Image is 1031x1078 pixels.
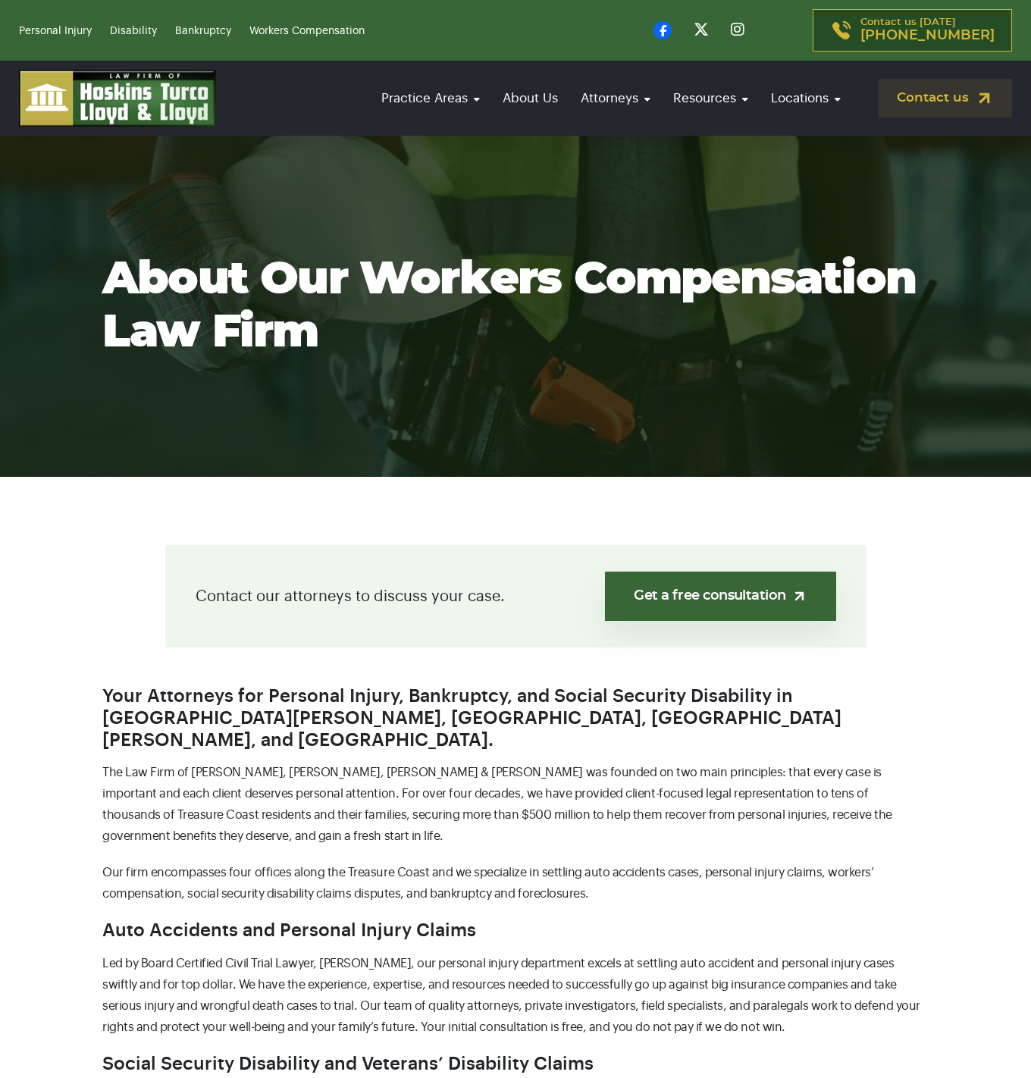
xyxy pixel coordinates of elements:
[19,70,216,127] img: logo
[573,77,658,120] a: Attorneys
[249,26,365,36] a: Workers Compensation
[605,572,835,621] a: Get a free consultation
[102,1054,594,1073] span: Social Security Disability and Veterans’ Disability Claims
[666,77,756,120] a: Resources
[19,26,92,36] a: Personal Injury
[102,957,920,1033] span: Led by Board Certified Civil Trial Lawyer, [PERSON_NAME], our personal injury department excels a...
[102,766,892,842] span: The Law Firm of [PERSON_NAME], [PERSON_NAME], [PERSON_NAME] & [PERSON_NAME] was founded on two ma...
[860,28,995,43] span: [PHONE_NUMBER]
[879,79,1012,118] a: Contact us
[175,26,231,36] a: Bankruptcy
[102,687,841,749] span: Your Attorneys for Personal Injury, Bankruptcy, and Social Security Disability in [GEOGRAPHIC_DAT...
[165,545,866,647] div: Contact our attorneys to discuss your case.
[860,17,995,43] p: Contact us [DATE]
[102,253,929,359] h1: About Our Workers Compensation Law Firm
[374,77,487,120] a: Practice Areas
[102,921,476,939] span: Auto Accidents and Personal Injury Claims
[102,866,873,900] span: Our firm encompasses four offices along the Treasure Coast and we specialize in settling auto acc...
[813,9,1012,52] a: Contact us [DATE][PHONE_NUMBER]
[495,77,566,120] a: About Us
[763,77,848,120] a: Locations
[110,26,157,36] a: Disability
[791,588,807,604] img: arrow-up-right-light.svg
